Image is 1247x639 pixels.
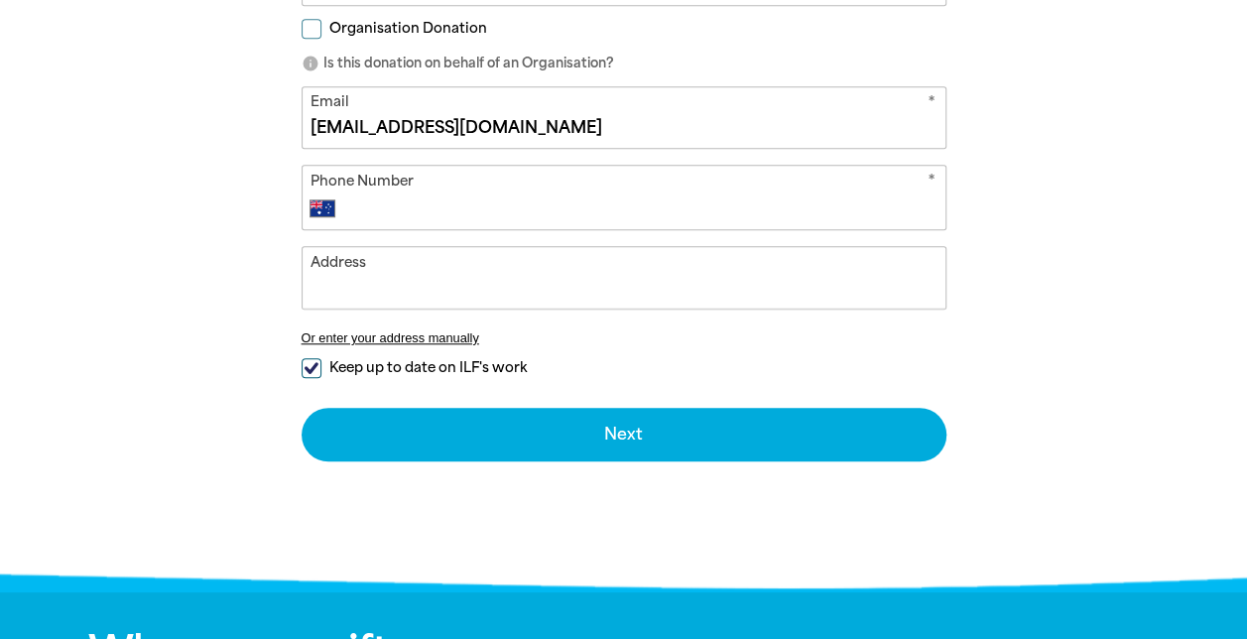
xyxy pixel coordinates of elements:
i: info [302,55,319,72]
input: Keep up to date on ILF's work [302,358,321,378]
button: Next [302,408,946,461]
span: Organisation Donation [329,19,487,38]
span: Keep up to date on ILF's work [329,358,527,377]
button: Or enter your address manually [302,330,946,345]
p: Is this donation on behalf of an Organisation? [302,54,946,73]
i: Required [928,171,935,195]
input: Organisation Donation [302,19,321,39]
